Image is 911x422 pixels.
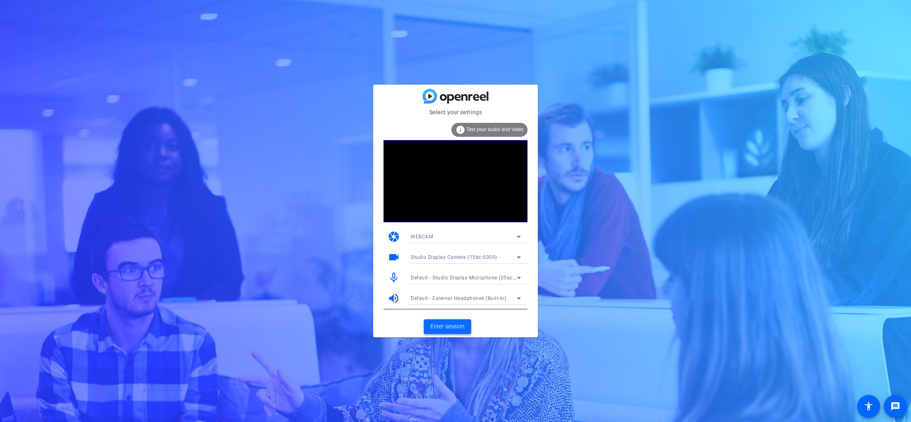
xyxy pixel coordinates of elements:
[430,322,465,331] span: Enter session
[373,108,538,117] mat-card-subtitle: Select your settings
[388,251,400,263] mat-icon: videocam
[411,274,528,281] span: Default - Studio Display Microphone (05ac:1114)
[388,231,400,243] mat-icon: camera
[890,401,900,411] mat-icon: message
[466,127,523,132] span: Test your audio and video
[411,234,433,240] span: WEBCAM
[423,89,488,103] img: blue-gradient.svg
[864,401,874,411] mat-icon: accessibility
[388,292,400,304] mat-icon: volume_up
[388,272,400,284] mat-icon: mic_none
[411,254,497,260] span: Studio Display Camera (15bc:0000)
[424,319,471,334] button: Enter session
[411,295,506,301] span: Default - External Headphones (Built-in)
[455,125,465,135] mat-icon: info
